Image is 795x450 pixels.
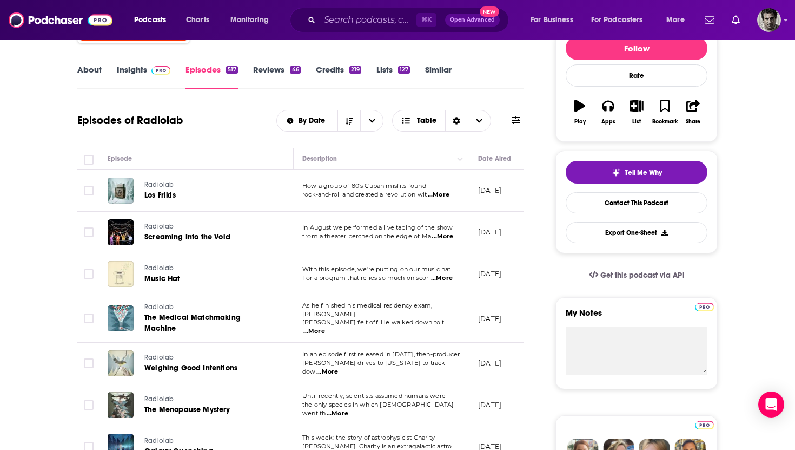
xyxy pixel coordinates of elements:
[253,64,300,89] a: Reviews46
[277,117,338,125] button: open menu
[478,227,501,237] p: [DATE]
[144,363,237,373] span: Weighing Good Intentions
[700,11,719,29] a: Show notifications dropdown
[144,354,174,361] span: Radiolab
[144,405,230,414] span: The Menopause Mystery
[416,13,436,27] span: ⌘ K
[9,10,112,30] img: Podchaser - Follow, Share and Rate Podcasts
[84,314,94,323] span: Toggle select row
[428,191,449,199] span: ...More
[144,222,273,232] a: Radiolab
[431,274,453,283] span: ...More
[686,119,700,125] div: Share
[695,301,714,311] a: Pro website
[144,232,273,243] a: Screaming Into the Void
[349,66,361,74] div: 219
[666,12,685,28] span: More
[290,66,300,74] div: 46
[144,437,174,445] span: Radiolab
[144,232,230,242] span: Screaming Into the Void
[695,303,714,311] img: Podchaser Pro
[144,181,174,188] span: Radiolab
[151,66,170,75] img: Podchaser Pro
[144,264,273,273] a: Radiolab
[445,14,500,27] button: Open AdvancedNew
[591,12,643,28] span: For Podcasters
[398,66,410,74] div: 127
[659,11,698,29] button: open menu
[144,303,274,312] a: Radiolab
[478,152,511,165] div: Date Aired
[320,11,416,29] input: Search podcasts, credits, & more...
[302,191,427,198] span: rock-and-roll and created a revolution wit
[144,190,273,201] a: Los Frikis
[679,93,707,132] button: Share
[622,93,651,132] button: List
[302,302,432,318] span: As he finished his medical residency exam, [PERSON_NAME]
[695,419,714,429] a: Pro website
[84,269,94,279] span: Toggle select row
[478,269,501,278] p: [DATE]
[566,308,707,327] label: My Notes
[480,6,499,17] span: New
[727,11,744,29] a: Show notifications dropdown
[144,273,273,284] a: Music Hat
[302,318,444,326] span: [PERSON_NAME] felt off. He walked down to t
[652,119,678,125] div: Bookmark
[632,119,641,125] div: List
[566,192,707,213] a: Contact This Podcast
[523,11,587,29] button: open menu
[144,353,273,363] a: Radiolab
[144,274,180,283] span: Music Hat
[230,12,269,28] span: Monitoring
[302,442,452,450] span: [PERSON_NAME]. Charity is an extragalactic astro
[84,358,94,368] span: Toggle select row
[316,368,338,376] span: ...More
[179,11,216,29] a: Charts
[302,359,445,375] span: [PERSON_NAME] drives to [US_STATE] to track dow
[77,114,183,127] h1: Episodes of Radiolab
[144,223,174,230] span: Radiolab
[432,232,453,241] span: ...More
[144,395,273,405] a: Radiolab
[594,93,622,132] button: Apps
[144,395,174,403] span: Radiolab
[417,117,436,125] span: Table
[566,93,594,132] button: Play
[454,153,467,166] button: Column Actions
[226,66,238,74] div: 517
[566,222,707,243] button: Export One-Sheet
[625,168,662,177] span: Tell Me Why
[186,12,209,28] span: Charts
[302,401,454,417] span: the only species in which [DEMOGRAPHIC_DATA] went th
[302,182,426,190] span: How a group of 80’s Cuban misfits found
[302,350,460,358] span: In an episode first released in [DATE], then-producer
[302,265,452,273] span: With this episode, we’re putting on our music hat.
[144,303,174,311] span: Radiolab
[134,12,166,28] span: Podcasts
[376,64,410,89] a: Lists127
[186,64,238,89] a: Episodes517
[223,11,283,29] button: open menu
[757,8,781,32] img: User Profile
[84,400,94,410] span: Toggle select row
[327,409,348,418] span: ...More
[300,8,519,32] div: Search podcasts, credits, & more...
[758,392,784,418] div: Open Intercom Messenger
[302,434,435,441] span: This week: the story of astrophysicist Charity
[144,363,273,374] a: Weighing Good Intentions
[601,119,615,125] div: Apps
[299,117,329,125] span: By Date
[144,264,174,272] span: Radiolab
[144,312,274,334] a: The Medical Matchmaking Machine
[584,11,659,29] button: open menu
[144,191,176,200] span: Los Frikis
[392,110,491,132] h2: Choose View
[144,436,273,446] a: Radiolab
[302,274,430,282] span: For a program that relies so much on scori
[84,186,94,195] span: Toggle select row
[144,405,273,415] a: The Menopause Mystery
[144,180,273,190] a: Radiolab
[478,400,501,409] p: [DATE]
[337,110,360,131] button: Sort Direction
